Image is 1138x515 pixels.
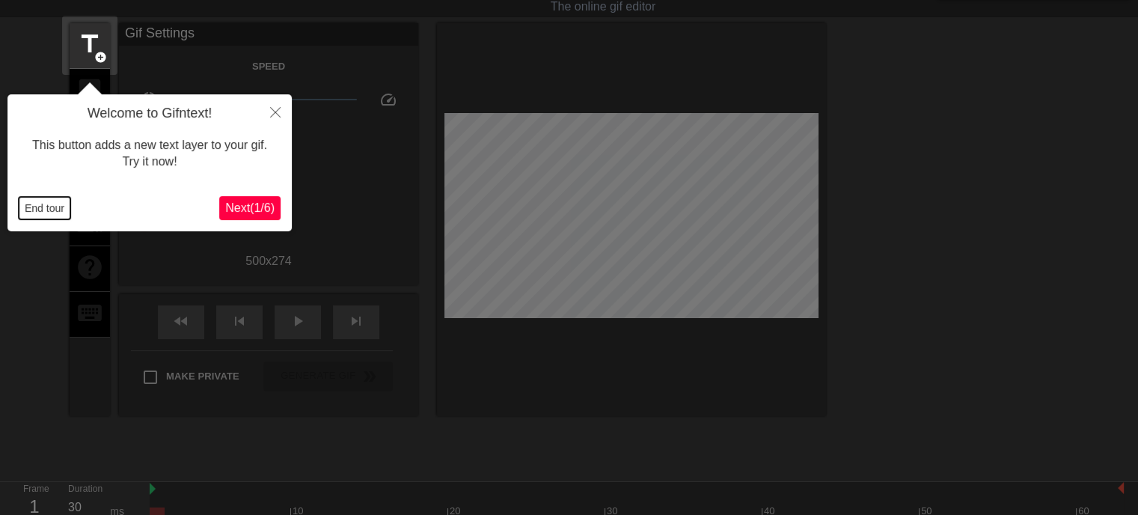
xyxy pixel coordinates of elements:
div: This button adds a new text layer to your gif. Try it now! [19,122,281,186]
h4: Welcome to Gifntext! [19,106,281,122]
button: End tour [19,197,70,219]
button: Next [219,196,281,220]
button: Close [259,94,292,129]
span: Next ( 1 / 6 ) [225,201,275,214]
